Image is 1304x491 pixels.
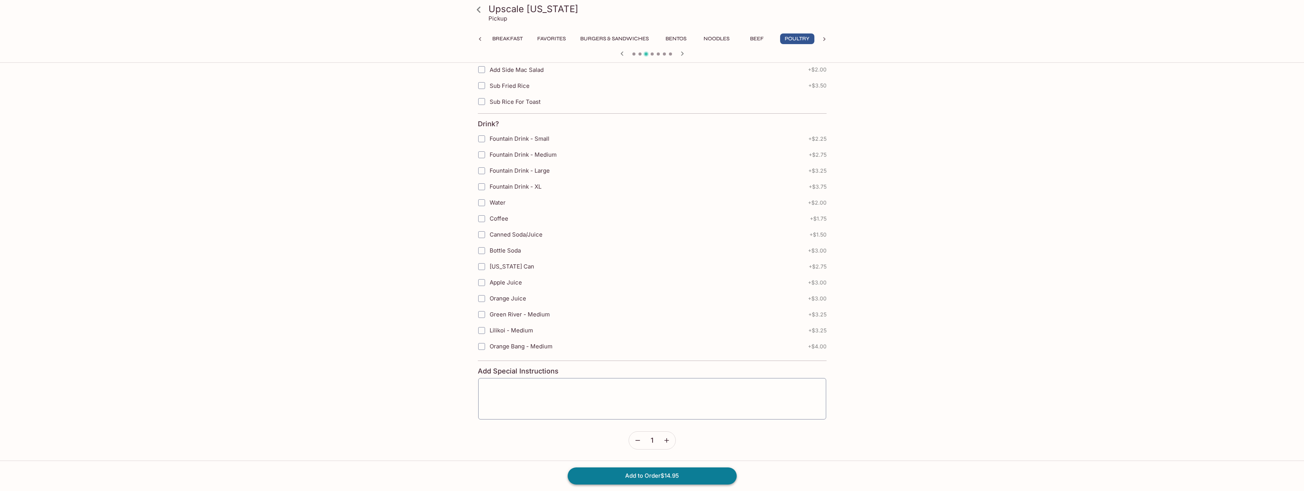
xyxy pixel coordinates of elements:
span: + $1.75 [810,216,827,222]
button: Noodles [699,33,734,44]
span: Canned Soda/Juice [490,231,543,238]
span: + $2.75 [809,264,827,270]
span: + $3.75 [809,184,827,190]
span: Orange Juice [490,295,526,302]
span: Lilikoi - Medium [490,327,533,334]
span: [US_STATE] Can [490,263,534,270]
h4: Drink? [478,120,499,128]
span: Bottle Soda [490,247,521,254]
span: Sub Fried Rice [490,82,530,89]
span: + $2.00 [808,67,827,73]
button: Poultry [780,33,814,44]
span: + $3.50 [808,83,827,89]
p: Pickup [488,15,507,22]
button: Favorites [533,33,570,44]
span: + $2.75 [809,152,827,158]
span: + $3.00 [808,248,827,254]
span: + $3.25 [808,311,827,318]
button: Beef [740,33,774,44]
button: Burgers & Sandwiches [576,33,653,44]
span: + $2.00 [808,200,827,206]
span: + $3.00 [808,280,827,286]
button: Breakfast [488,33,527,44]
span: Orange Bang - Medium [490,343,552,350]
span: Coffee [490,215,508,222]
span: Apple Juice [490,279,522,286]
span: Water [490,199,506,206]
button: Add to Order$14.95 [568,467,737,484]
span: + $3.25 [808,327,827,334]
span: Add Side Mac Salad [490,66,544,73]
span: + $1.50 [809,232,827,238]
span: + $3.25 [808,168,827,174]
h4: Add Special Instructions [478,367,827,375]
span: + $2.25 [808,136,827,142]
button: Bentos [659,33,693,44]
span: + $3.00 [808,296,827,302]
span: Fountain Drink - XL [490,183,541,190]
span: 1 [651,436,653,445]
span: Fountain Drink - Small [490,135,549,142]
span: Green River - Medium [490,311,550,318]
span: Sub Rice For Toast [490,98,541,105]
span: Fountain Drink - Large [490,167,550,174]
h3: Upscale [US_STATE] [488,3,829,15]
span: + $4.00 [808,343,827,350]
span: Fountain Drink - Medium [490,151,557,158]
